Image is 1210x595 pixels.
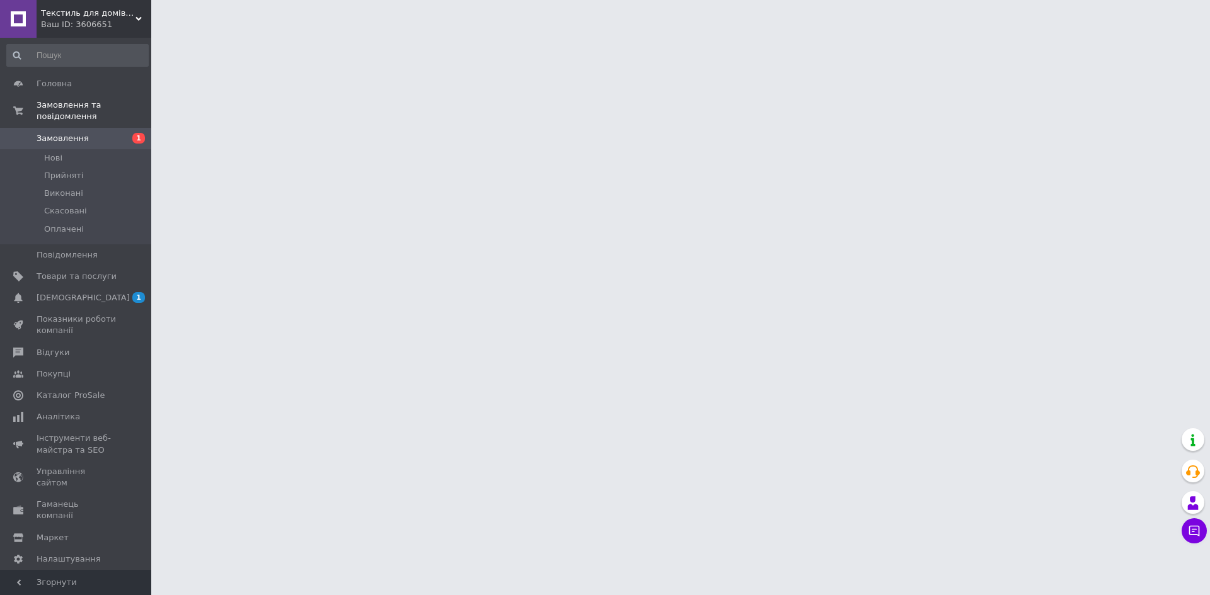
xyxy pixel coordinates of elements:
[41,8,135,19] span: Текстиль для домівки "EXO"
[37,78,72,89] span: Головна
[37,314,117,336] span: Показники роботи компанії
[37,368,71,380] span: Покупці
[1182,518,1207,543] button: Чат з покупцем
[37,249,98,261] span: Повідомлення
[41,19,151,30] div: Ваш ID: 3606651
[37,347,69,358] span: Відгуки
[44,170,83,181] span: Прийняті
[37,466,117,489] span: Управління сайтом
[37,271,117,282] span: Товари та послуги
[37,411,80,422] span: Аналітика
[37,553,101,565] span: Налаштування
[37,99,151,122] span: Замовлення та повідомлення
[132,292,145,303] span: 1
[37,499,117,521] span: Гаманець компанії
[44,205,87,217] span: Скасовані
[37,292,130,303] span: [DEMOGRAPHIC_DATA]
[44,188,83,199] span: Виконані
[44,224,84,235] span: Оплачені
[37,133,89,144] span: Замовлення
[37,532,69,543] span: Маркет
[6,44,149,67] input: Пошук
[37,433,117,455] span: Інструменти веб-майстра та SEO
[44,152,62,164] span: Нові
[132,133,145,144] span: 1
[37,390,105,401] span: Каталог ProSale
